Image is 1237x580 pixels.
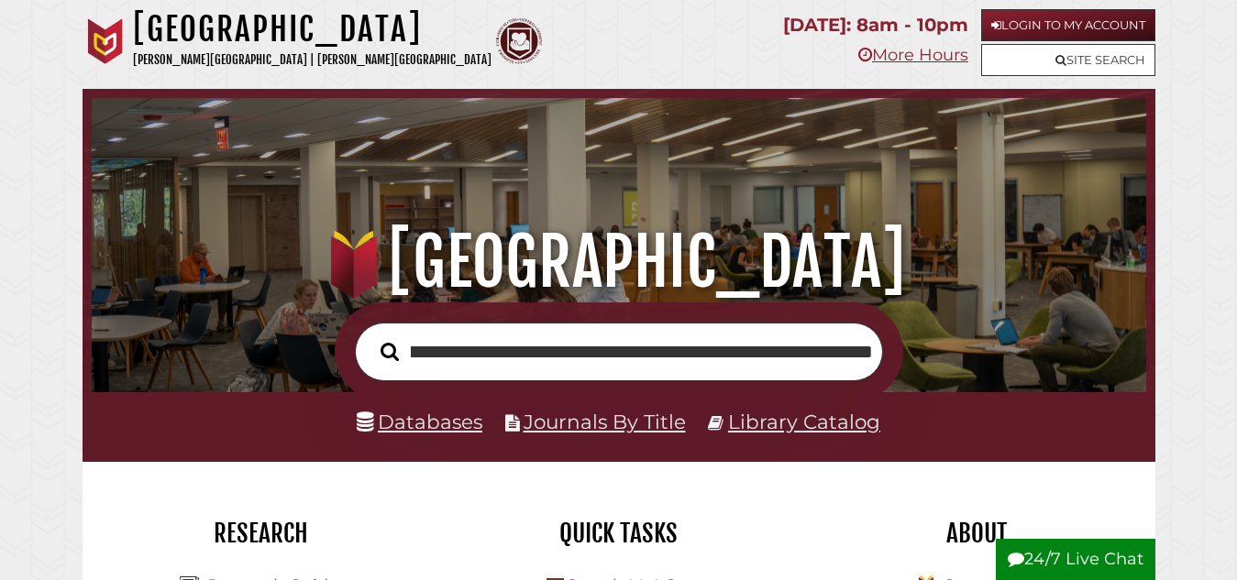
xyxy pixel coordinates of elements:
[858,45,968,65] a: More Hours
[133,49,491,71] p: [PERSON_NAME][GEOGRAPHIC_DATA] | [PERSON_NAME][GEOGRAPHIC_DATA]
[496,18,542,64] img: Calvin Theological Seminary
[381,342,399,362] i: Search
[133,9,491,49] h1: [GEOGRAPHIC_DATA]
[981,44,1155,76] a: Site Search
[96,518,426,549] h2: Research
[783,9,968,41] p: [DATE]: 8am - 10pm
[524,410,686,433] a: Journals By Title
[83,18,128,64] img: Calvin University
[357,410,482,433] a: Databases
[371,337,408,366] button: Search
[981,9,1155,41] a: Login to My Account
[454,518,784,549] h2: Quick Tasks
[812,518,1142,549] h2: About
[728,410,880,433] a: Library Catalog
[110,222,1128,302] h1: [GEOGRAPHIC_DATA]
